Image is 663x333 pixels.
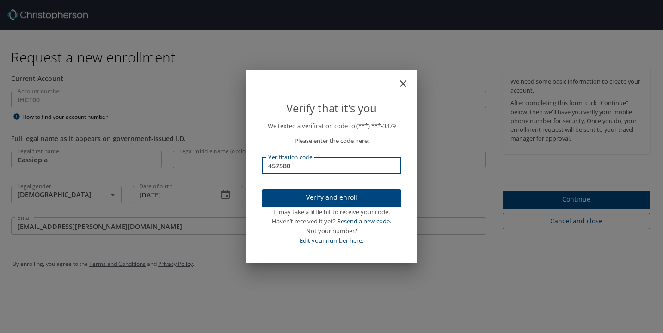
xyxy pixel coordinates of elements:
[262,216,401,226] div: Haven’t received it yet?
[262,121,401,131] p: We texted a verification code to (***) ***- 3879
[300,236,363,245] a: Edit your number here.
[262,189,401,207] button: Verify and enroll
[262,207,401,217] div: It may take a little bit to receive your code.
[402,74,413,85] button: close
[262,226,401,236] div: Not your number?
[262,136,401,146] p: Please enter the code here:
[337,217,391,225] a: Resend a new code.
[262,99,401,117] p: Verify that it's you
[269,192,394,203] span: Verify and enroll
